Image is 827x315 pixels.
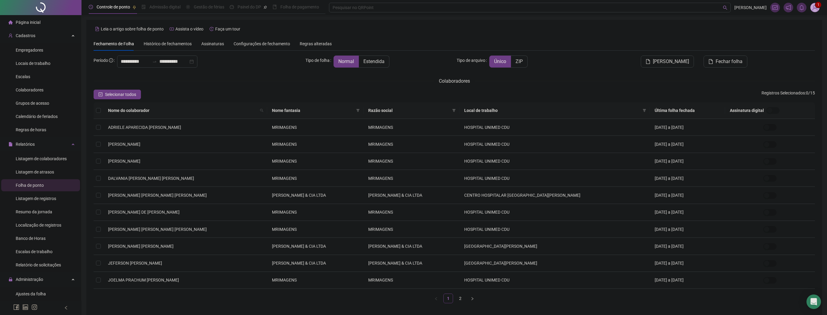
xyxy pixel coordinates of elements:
sup: Atualize o seu contato no menu Meus Dados [815,2,821,8]
span: Razão social [368,107,450,114]
td: [DATE] a [DATE] [650,255,725,272]
td: HOSPITAL UNIMED CDU [459,136,650,153]
span: Administração [16,277,43,282]
td: [PERSON_NAME] & CIA LTDA [267,238,363,255]
span: fund [772,5,778,10]
th: Última folha fechada [650,102,725,119]
span: Assinatura digital [730,107,764,114]
span: Listagem de registros [16,196,56,201]
span: Assista o vídeo [175,27,203,31]
span: Escalas [16,74,30,79]
span: Ajustes da folha [16,291,46,296]
div: Open Intercom Messenger [806,294,821,309]
td: MRIMAGENS [267,153,363,170]
span: DALVANIA [PERSON_NAME] [PERSON_NAME] [108,176,194,181]
span: Localização de registros [16,223,61,227]
td: [PERSON_NAME] & CIA LTDA [363,255,460,272]
td: MRIMAGENS [267,119,363,136]
span: Registros Selecionados [762,91,805,95]
td: [PERSON_NAME] & CIA LTDA [363,238,460,255]
span: Regras alteradas [300,42,332,46]
span: Gestão de férias [194,5,224,9]
span: Faça um tour [215,27,240,31]
span: to [152,59,157,64]
td: MRIMAGENS [363,119,460,136]
span: [PERSON_NAME] [108,142,140,147]
span: ADRIELE APARECIDA [PERSON_NAME] [108,125,181,130]
span: Página inicial [16,20,40,25]
span: Selecionar todos [105,91,136,98]
span: Calendário de feriados [16,114,58,119]
span: file [8,142,13,146]
td: MRIMAGENS [267,136,363,153]
button: right [468,294,477,303]
span: Grupos de acesso [16,101,49,106]
span: pushpin [133,5,136,9]
span: file [646,59,650,64]
td: HOSPITAL UNIMED CDU [459,221,650,238]
span: [PERSON_NAME] [PERSON_NAME] [PERSON_NAME] [108,193,207,198]
td: MRIMAGENS [363,170,460,187]
button: Selecionar todos [94,90,141,99]
li: 2 [455,294,465,303]
span: filter [355,106,361,115]
span: linkedin [22,304,28,310]
span: Cadastros [16,33,35,38]
span: filter [452,109,456,112]
a: 1 [444,294,453,303]
span: Relatório de solicitações [16,262,61,267]
span: Único [494,59,506,64]
span: Locais de trabalho [16,61,50,66]
li: Página anterior [431,294,441,303]
span: Histórico de fechamentos [144,41,192,46]
li: Próxima página [468,294,477,303]
span: check-square [98,92,103,97]
td: MRIMAGENS [267,204,363,221]
span: Estendida [363,59,385,64]
span: youtube [170,27,174,31]
td: [PERSON_NAME] & CIA LTDA [267,255,363,272]
td: MRIMAGENS [363,272,460,289]
span: JEFERSON [PERSON_NAME] [108,261,162,266]
td: [GEOGRAPHIC_DATA][PERSON_NAME] [459,255,650,272]
span: ZIP [516,59,523,64]
span: Fechar folha [716,58,742,65]
span: filter [641,106,647,115]
span: file-text [95,27,99,31]
span: Admissão digital [149,5,180,9]
td: MRIMAGENS [363,221,460,238]
td: HOSPITAL UNIMED CDU [459,204,650,221]
span: facebook [13,304,19,310]
span: Empregadores [16,48,43,52]
span: sun [186,5,190,9]
td: HOSPITAL UNIMED CDU [459,272,650,289]
span: clock-circle [89,5,93,9]
span: left [434,297,438,301]
span: Tipo de arquivo [457,57,485,64]
span: Folha de pagamento [280,5,319,9]
td: [DATE] a [DATE] [650,170,725,187]
td: HOSPITAL UNIMED CDU [459,170,650,187]
span: Resumo da jornada [16,209,52,214]
span: Colaboradores [439,78,470,84]
td: MRIMAGENS [267,170,363,187]
span: Tipo de folha [305,57,330,64]
td: MRIMAGENS [363,136,460,153]
td: [DATE] a [DATE] [650,187,725,204]
span: file [708,59,713,64]
td: [DATE] a [DATE] [650,272,725,289]
span: user-add [8,33,13,38]
td: [GEOGRAPHIC_DATA][PERSON_NAME] [459,238,650,255]
span: book [273,5,277,9]
span: [PERSON_NAME] [PERSON_NAME] [108,244,174,249]
td: [DATE] a [DATE] [650,238,725,255]
span: home [8,20,13,24]
span: Normal [338,59,354,64]
span: Leia o artigo sobre folha de ponto [101,27,164,31]
span: search [260,109,263,112]
td: [PERSON_NAME] & CIA LTDA [363,187,460,204]
span: : 0 / 15 [762,90,815,99]
span: right [471,297,474,301]
span: search [259,106,265,115]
